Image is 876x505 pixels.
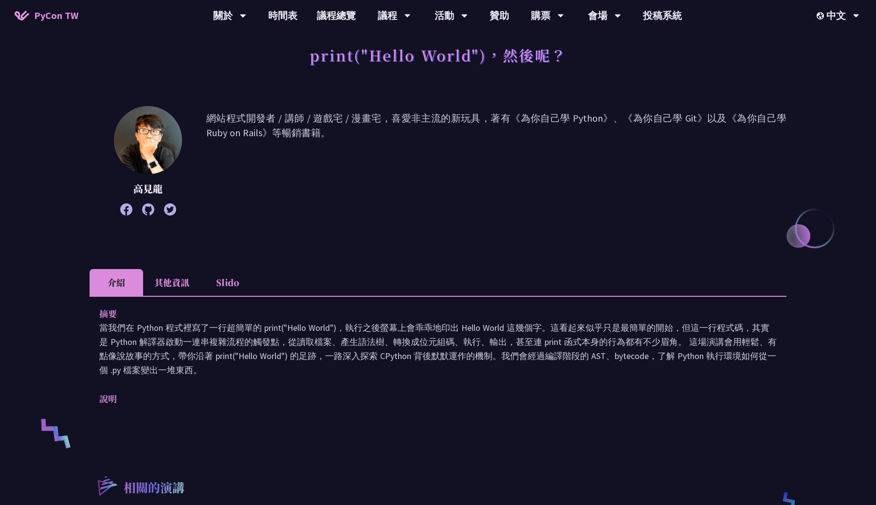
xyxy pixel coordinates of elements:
span: PyCon TW [34,8,78,23]
p: 說明 [99,392,757,406]
p: 高見龍 [114,181,182,196]
p: 網站程式開發者 / 講師 / 遊戲宅 / 漫畫宅，喜愛非主流的新玩具，著有《為你自己學 Python》、《為你自己學 Git》以及《為你自己學 Ruby on Rails》等暢銷書籍。 [206,111,786,211]
a: PyCon TW [5,3,88,28]
li: Slido [201,269,254,296]
li: 介紹 [90,269,143,296]
img: Home icon of PyCon TW 2025 [15,11,29,20]
img: 高見龍 [114,106,182,174]
img: Locale Icon [817,12,826,19]
p: 摘要 [99,307,757,321]
h1: print("Hello World")，然後呢？ [310,40,567,70]
p: 相關的演講 [124,479,184,498]
p: 當我們在 Python 程式裡寫了一行超簡單的 print("Hello World")，執行之後螢幕上會乖乖地印出 Hello World 這幾個字。這看起來似乎只是最簡單的開始，但這一行程式... [99,321,777,377]
li: 其他資訊 [143,269,201,296]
